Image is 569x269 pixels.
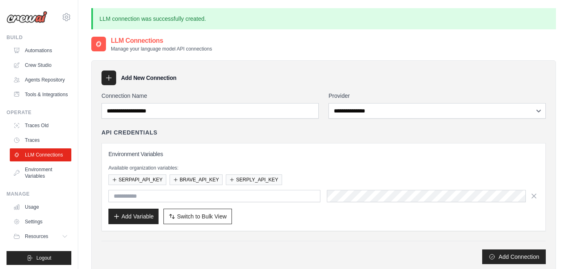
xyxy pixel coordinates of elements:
span: Switch to Bulk View [177,212,227,220]
div: Operate [7,109,71,116]
label: Provider [329,92,546,100]
span: Resources [25,233,48,240]
button: Resources [10,230,71,243]
button: Switch to Bulk View [163,209,232,224]
p: LLM connection was successfully created. [91,8,556,29]
button: BRAVE_API_KEY [170,174,223,185]
p: Manage your language model API connections [111,46,212,52]
a: Environment Variables [10,163,71,183]
a: Crew Studio [10,59,71,72]
a: LLM Connections [10,148,71,161]
a: Agents Repository [10,73,71,86]
h4: API Credentials [101,128,157,137]
a: Usage [10,201,71,214]
button: Logout [7,251,71,265]
a: Tools & Integrations [10,88,71,101]
button: SERPAPI_API_KEY [108,174,166,185]
a: Traces Old [10,119,71,132]
div: Manage [7,191,71,197]
button: Add Variable [108,209,159,224]
div: Build [7,34,71,41]
button: SERPLY_API_KEY [226,174,282,185]
button: Add Connection [482,249,546,264]
h2: LLM Connections [111,36,212,46]
span: Logout [36,255,51,261]
img: Logo [7,11,47,23]
a: Automations [10,44,71,57]
p: Available organization variables: [108,165,539,171]
h3: Environment Variables [108,150,539,158]
a: Settings [10,215,71,228]
label: Connection Name [101,92,319,100]
a: Traces [10,134,71,147]
h3: Add New Connection [121,74,176,82]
